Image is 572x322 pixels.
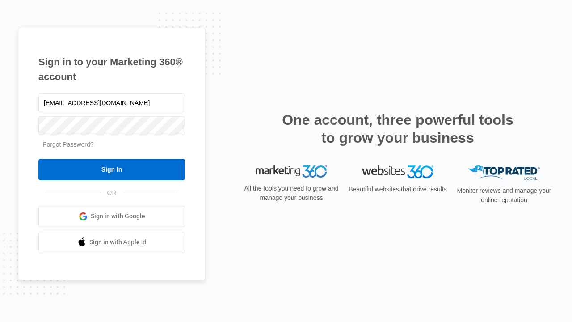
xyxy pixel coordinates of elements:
[91,212,145,221] span: Sign in with Google
[279,111,516,147] h2: One account, three powerful tools to grow your business
[256,165,327,178] img: Marketing 360
[454,186,554,205] p: Monitor reviews and manage your online reputation
[38,206,185,227] a: Sign in with Google
[362,165,433,178] img: Websites 360
[38,159,185,180] input: Sign In
[38,93,185,112] input: Email
[89,237,147,247] span: Sign in with Apple Id
[468,165,540,180] img: Top Rated Local
[101,188,123,198] span: OR
[241,184,341,203] p: All the tools you need to grow and manage your business
[43,141,94,148] a: Forgot Password?
[38,232,185,253] a: Sign in with Apple Id
[38,55,185,84] h1: Sign in to your Marketing 360® account
[348,185,448,194] p: Beautiful websites that drive results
